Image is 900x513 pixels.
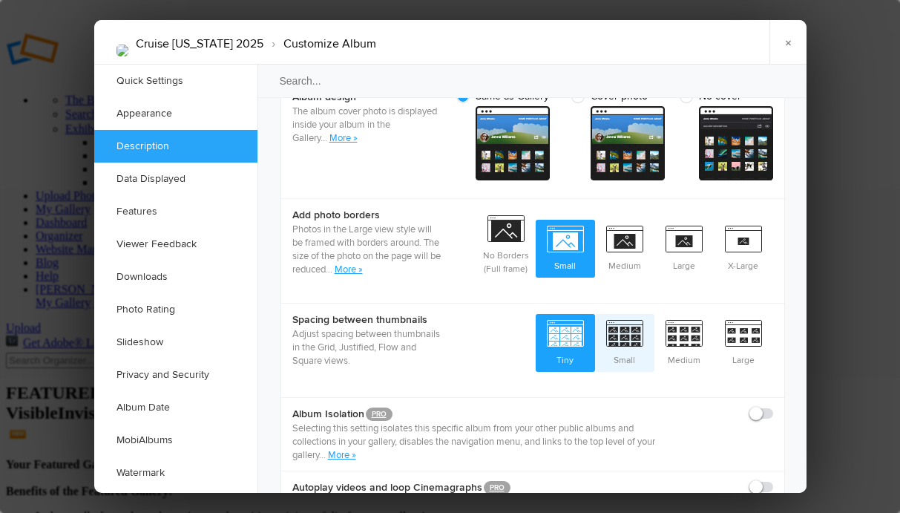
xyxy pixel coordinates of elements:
[94,457,257,489] a: Watermark
[476,209,536,278] span: No Borders (Full frame)
[292,422,677,462] p: Selecting this setting isolates this specific album from your other public albums and collections...
[292,407,677,422] b: Album Isolation
[292,105,441,145] p: The album cover photo is displayed inside your album in the Gallery.
[323,132,329,144] span: ..
[292,313,441,327] b: Spacing between thumbnails
[335,264,363,275] a: More »
[654,220,714,275] span: Large
[94,424,257,457] a: MobiAlbums
[769,20,807,65] a: ×
[94,359,257,391] a: Privacy and Security
[654,314,714,369] span: Medium
[329,132,358,144] a: More »
[136,31,263,56] li: Cruise [US_STATE] 2025
[292,208,441,223] b: Add photo borders
[116,45,128,56] img: 06_TB84178_(1).jpg
[263,31,376,56] li: Customize Album
[94,261,257,293] a: Downloads
[94,195,257,228] a: Features
[484,481,510,494] a: PRO
[328,449,356,461] a: More »
[595,314,654,369] span: Small
[94,326,257,359] a: Slideshow
[292,480,677,495] b: Autoplay videos and loop Cinemagraphs
[94,228,257,261] a: Viewer Feedback
[94,97,257,130] a: Appearance
[591,106,665,180] span: cover From gallery - dark
[94,163,257,195] a: Data Displayed
[94,130,257,163] a: Description
[257,64,809,98] input: Search...
[321,449,328,461] span: ..
[94,391,257,424] a: Album Date
[326,264,335,275] span: ...
[94,65,257,97] a: Quick Settings
[476,106,550,180] span: cover From gallery - dark
[536,220,595,275] span: Small
[714,220,773,275] span: X-Large
[714,314,773,369] span: Large
[292,223,441,276] p: Photos in the Large view style will be framed with borders around. The size of the photo on the p...
[366,408,392,421] a: PRO
[595,220,654,275] span: Medium
[699,106,773,180] span: cover From gallery - dark
[94,293,257,326] a: Photo Rating
[292,327,441,367] p: Adjust spacing between thumbnails in the Grid, Justified, Flow and Square views.
[536,314,595,369] span: Tiny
